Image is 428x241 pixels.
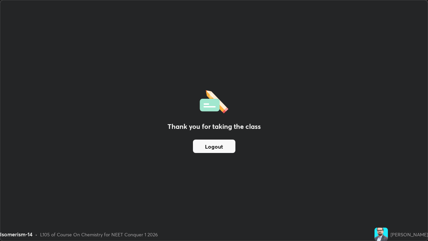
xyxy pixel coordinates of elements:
[200,88,228,113] img: offlineFeedback.1438e8b3.svg
[168,122,261,132] h2: Thank you for taking the class
[374,228,388,241] img: 575f463803b64d1597248aa6fa768815.jpg
[391,231,428,238] div: [PERSON_NAME]
[193,140,235,153] button: Logout
[35,231,37,238] div: •
[40,231,158,238] div: L105 of Course On Chemistry for NEET Conquer 1 2026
